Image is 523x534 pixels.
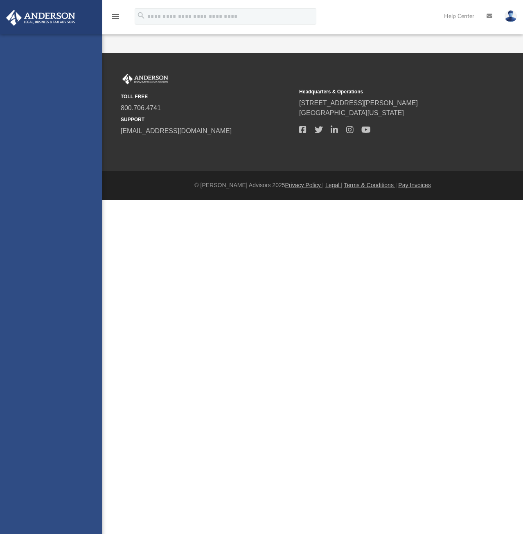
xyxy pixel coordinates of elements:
a: Privacy Policy | [285,182,324,188]
a: Legal | [325,182,343,188]
a: [STREET_ADDRESS][PERSON_NAME] [299,100,418,106]
a: [EMAIL_ADDRESS][DOMAIN_NAME] [121,127,232,134]
a: Pay Invoices [398,182,431,188]
a: [GEOGRAPHIC_DATA][US_STATE] [299,109,404,116]
small: TOLL FREE [121,93,293,100]
a: menu [110,16,120,21]
i: menu [110,11,120,21]
small: Headquarters & Operations [299,88,472,95]
div: © [PERSON_NAME] Advisors 2025 [102,181,523,190]
a: 800.706.4741 [121,104,161,111]
img: Anderson Advisors Platinum Portal [4,10,78,26]
a: Terms & Conditions | [344,182,397,188]
small: SUPPORT [121,116,293,123]
i: search [137,11,146,20]
img: User Pic [505,10,517,22]
img: Anderson Advisors Platinum Portal [121,74,170,84]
